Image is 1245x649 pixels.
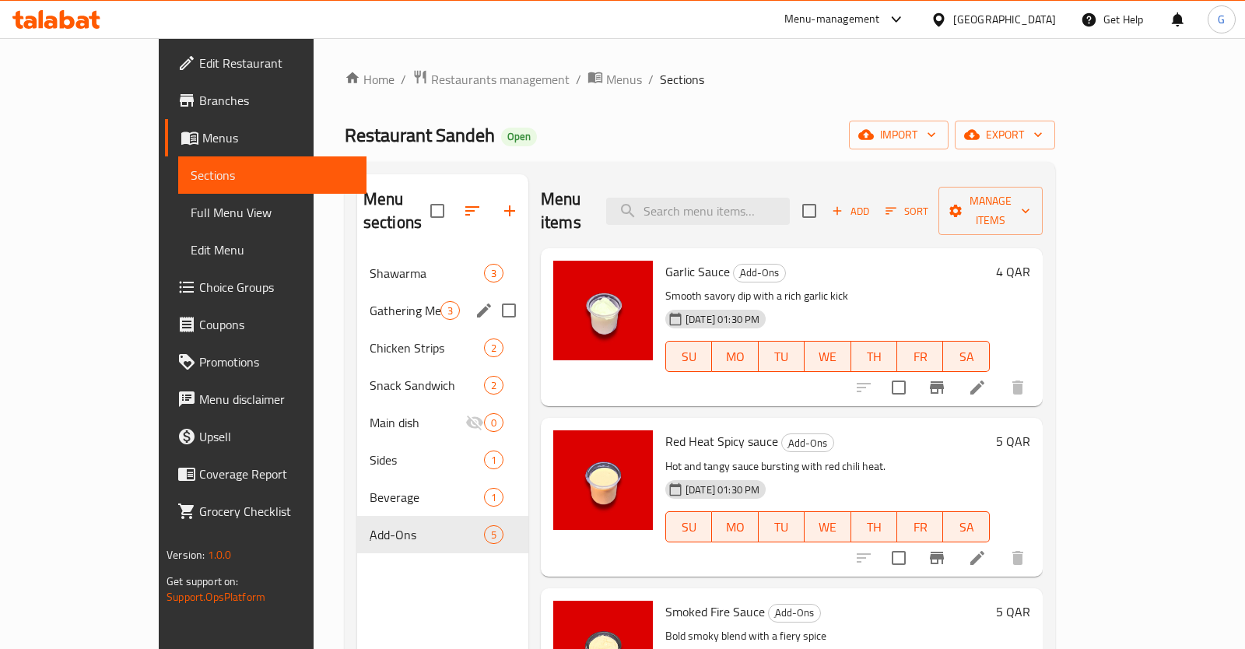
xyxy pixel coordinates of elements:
[1218,11,1225,28] span: G
[999,369,1036,406] button: delete
[672,346,706,368] span: SU
[165,44,366,82] a: Edit Restaurant
[199,315,354,334] span: Coupons
[665,511,712,542] button: SU
[826,199,875,223] span: Add item
[679,312,766,327] span: [DATE] 01:30 PM
[849,121,949,149] button: import
[882,542,915,574] span: Select to update
[431,70,570,89] span: Restaurants management
[485,341,503,356] span: 2
[401,70,406,89] li: /
[781,433,834,452] div: ِAdd-Ons
[768,604,821,623] div: ِAdd-Ons
[484,525,503,544] div: items
[357,516,528,553] div: ِAdd-Ons5
[485,453,503,468] span: 1
[943,511,989,542] button: SA
[357,254,528,292] div: Shawarma3
[996,261,1030,282] h6: 4 QAR
[996,601,1030,623] h6: 5 QAR
[851,511,897,542] button: TH
[943,341,989,372] button: SA
[345,70,395,89] a: Home
[553,261,653,360] img: Garlic Sauce
[672,516,706,538] span: SU
[178,231,366,268] a: Edit Menu
[199,54,354,72] span: Edit Restaurant
[165,268,366,306] a: Choice Groups
[553,430,653,530] img: Red Heat Spicy sauce
[886,202,928,220] span: Sort
[357,292,528,329] div: Gathering Meals3edit
[996,430,1030,452] h6: 5 QAR
[357,248,528,560] nav: Menu sections
[782,434,833,452] span: ِAdd-Ons
[968,378,987,397] a: Edit menu item
[199,390,354,409] span: Menu disclaimer
[968,549,987,567] a: Edit menu item
[485,416,503,430] span: 0
[665,341,712,372] button: SU
[485,490,503,505] span: 1
[370,301,440,320] div: Gathering Meals
[191,240,354,259] span: Edit Menu
[903,516,937,538] span: FR
[357,479,528,516] div: Beverage1
[472,299,496,322] button: edit
[759,341,805,372] button: TU
[199,427,354,446] span: Upsell
[875,199,938,223] span: Sort items
[665,600,765,623] span: Smoked Fire Sauce
[491,192,528,230] button: Add section
[501,128,537,146] div: Open
[165,119,366,156] a: Menus
[665,457,990,476] p: Hot and tangy sauce bursting with red chili heat.
[829,202,871,220] span: Add
[454,192,491,230] span: Sort sections
[759,511,805,542] button: TU
[165,493,366,530] a: Grocery Checklist
[484,339,503,357] div: items
[370,264,484,282] div: Shawarma
[897,511,943,542] button: FR
[370,525,484,544] div: ِAdd-Ons
[357,404,528,441] div: Main dish0
[370,451,484,469] span: Sides
[811,346,844,368] span: WE
[370,488,484,507] span: Beverage
[165,381,366,418] a: Menu disclaimer
[949,516,983,538] span: SA
[191,166,354,184] span: Sections
[485,528,503,542] span: 5
[784,10,880,29] div: Menu-management
[165,418,366,455] a: Upsell
[826,199,875,223] button: Add
[660,70,704,89] span: Sections
[199,278,354,296] span: Choice Groups
[576,70,581,89] li: /
[165,455,366,493] a: Coverage Report
[167,571,238,591] span: Get support on:
[999,539,1036,577] button: delete
[805,511,850,542] button: WE
[733,264,786,282] div: ِAdd-Ons
[440,301,460,320] div: items
[955,121,1055,149] button: export
[606,198,790,225] input: search
[165,343,366,381] a: Promotions
[769,604,820,622] span: ِAdd-Ons
[370,376,484,395] span: Snack Sandwich
[587,69,642,89] a: Menus
[178,194,366,231] a: Full Menu View
[665,286,990,306] p: Smooth savory dip with a rich garlic kick
[199,353,354,371] span: Promotions
[484,264,503,282] div: items
[811,516,844,538] span: WE
[484,376,503,395] div: items
[485,266,503,281] span: 3
[712,511,758,542] button: MO
[199,465,354,483] span: Coverage Report
[734,264,785,282] span: ِAdd-Ons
